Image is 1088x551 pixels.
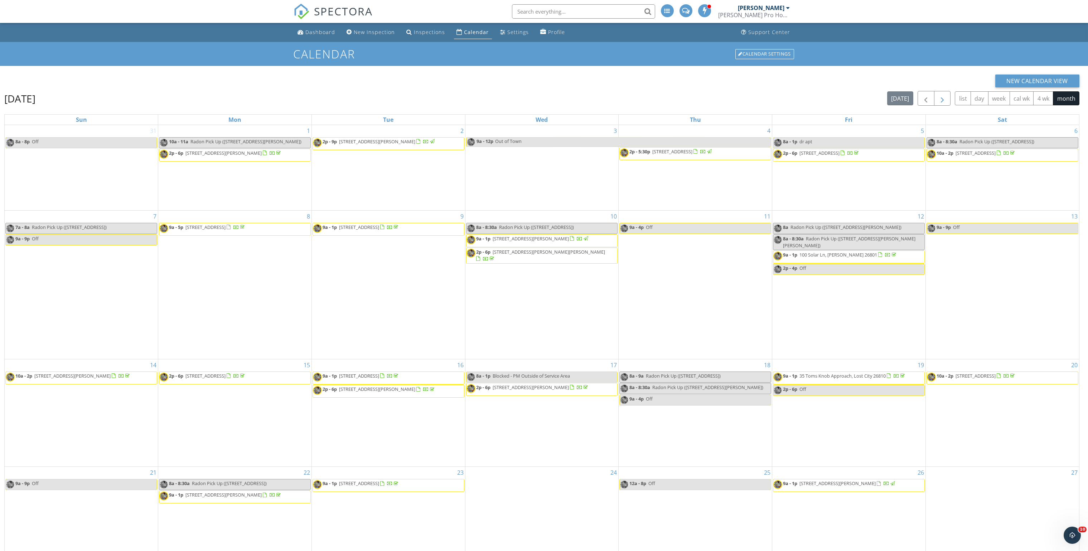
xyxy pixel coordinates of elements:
img: fullsizerender.jpeg [773,373,782,382]
a: 9a - 1p [STREET_ADDRESS][PERSON_NAME] [783,480,896,487]
a: 9a - 1p 100 Solar Ln, [PERSON_NAME] 26801 [783,251,898,258]
a: 9a - 1p 35 Toms Knob Approach, Lost City 26810 [783,373,906,379]
input: Search everything... [512,4,655,19]
td: Go to September 1, 2025 [158,125,312,210]
a: Wednesday [534,115,549,125]
a: Go to September 19, 2025 [916,359,925,371]
td: Go to September 17, 2025 [465,359,619,466]
a: Go to September 21, 2025 [149,467,158,478]
a: 10a - 2p [STREET_ADDRESS] [927,149,1078,162]
img: fullsizerender.jpeg [773,235,782,244]
a: Go to September 13, 2025 [1070,211,1079,222]
img: fullsizerender.jpeg [620,224,629,233]
img: fullsizerender.jpeg [159,480,168,489]
span: 9a - 1p [783,373,797,379]
td: Go to September 6, 2025 [925,125,1079,210]
div: Calendar [464,29,489,35]
span: 7a - 8a [15,224,30,230]
a: 10a - 2p [STREET_ADDRESS] [937,373,1016,379]
button: cal wk [1010,91,1034,105]
a: Go to September 20, 2025 [1070,359,1079,371]
td: Go to September 10, 2025 [465,210,619,359]
span: 10a - 2p [15,373,32,379]
a: 9a - 5p [STREET_ADDRESS] [159,223,311,236]
span: [STREET_ADDRESS][PERSON_NAME] [493,235,569,242]
a: 2p - 6p [STREET_ADDRESS][PERSON_NAME] [476,384,589,391]
td: Go to September 18, 2025 [619,359,772,466]
div: Support Center [749,29,790,35]
a: Go to September 27, 2025 [1070,467,1079,478]
a: Inspections [404,26,448,39]
a: 10a - 2p [STREET_ADDRESS] [937,150,1016,156]
a: 2p - 6p [STREET_ADDRESS][PERSON_NAME][PERSON_NAME] [476,249,605,262]
a: Go to September 4, 2025 [766,125,772,136]
img: fullsizerender.jpeg [773,224,782,233]
a: Go to September 6, 2025 [1073,125,1079,136]
a: Go to September 9, 2025 [459,211,465,222]
td: Go to September 5, 2025 [772,125,926,210]
iframe: Intercom live chat [1064,527,1081,544]
span: 9a - 9p [15,235,30,242]
span: Off [32,235,39,242]
span: Out of Town [495,138,522,144]
span: Off [648,480,655,487]
span: [STREET_ADDRESS][PERSON_NAME] [339,138,415,145]
span: 10a - 2p [937,373,953,379]
span: 9a - 1p [323,480,337,487]
a: 2p - 6p [STREET_ADDRESS][PERSON_NAME] [466,383,618,396]
span: 9a - 1p [783,480,797,487]
span: 10a - 11a [169,138,188,145]
div: Profile [548,29,565,35]
div: Settings [508,29,529,35]
span: [STREET_ADDRESS] [339,480,379,487]
span: Blocked - PM Outside of Service Area [493,373,570,379]
td: Go to August 31, 2025 [5,125,158,210]
button: [DATE] [887,91,913,105]
span: 12a - 8p [629,480,646,487]
img: fullsizerender.jpeg [159,150,168,159]
a: 9a - 1p [STREET_ADDRESS] [313,223,464,236]
td: Go to September 19, 2025 [772,359,926,466]
div: Ellingwood Pro Home Inspections [719,11,790,19]
a: 2p - 9p [STREET_ADDRESS][PERSON_NAME] [313,137,464,150]
div: [PERSON_NAME] [738,4,785,11]
a: 2p - 5:30p [STREET_ADDRESS] [619,147,771,160]
span: 9a - 1p [323,373,337,379]
span: Radon Pick Up ([STREET_ADDRESS][PERSON_NAME][PERSON_NAME]) [783,235,915,249]
a: Go to September 12, 2025 [916,211,925,222]
a: 2p - 5:30p [STREET_ADDRESS] [629,148,713,155]
span: 2p - 6p [476,384,490,391]
img: fullsizerender.jpeg [313,138,322,147]
span: 2p - 6p [323,386,337,392]
img: fullsizerender.jpeg [159,224,168,233]
h1: Calendar [294,48,795,60]
td: Go to September 4, 2025 [619,125,772,210]
a: 9a - 1p [STREET_ADDRESS] [323,373,400,379]
span: 2p - 6p [169,150,183,156]
img: fullsizerender.jpeg [773,150,782,159]
a: 9a - 1p [STREET_ADDRESS][PERSON_NAME] [466,234,618,247]
span: 8a [783,224,788,230]
a: 10a - 2p [STREET_ADDRESS] [927,372,1078,384]
span: 2p - 9p [323,138,337,145]
img: fullsizerender.jpeg [620,384,629,393]
span: 35 Toms Knob Approach, Lost City 26810 [799,373,886,379]
span: Radon Pick Up ([STREET_ADDRESS]) [646,373,721,379]
a: Go to September 11, 2025 [763,211,772,222]
a: 2p - 6p [STREET_ADDRESS][PERSON_NAME] [323,386,436,392]
a: 9a - 1p [STREET_ADDRESS] [313,479,464,492]
img: fullsizerender.jpeg [927,150,936,159]
a: Settings [498,26,532,39]
a: 2p - 6p [STREET_ADDRESS] [159,372,311,384]
button: 4 wk [1033,91,1053,105]
img: fullsizerender.jpeg [927,138,936,147]
img: fullsizerender.jpeg [6,373,15,382]
span: 9a - 5p [169,224,183,230]
span: dr apt [799,138,812,145]
span: 8a - 8:30a [937,138,957,145]
a: Go to September 3, 2025 [612,125,618,136]
span: Radon Pick Up ([STREET_ADDRESS]) [32,224,107,230]
img: fullsizerender.jpeg [6,480,15,489]
img: fullsizerender.jpeg [927,373,936,382]
span: [STREET_ADDRESS] [956,373,996,379]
